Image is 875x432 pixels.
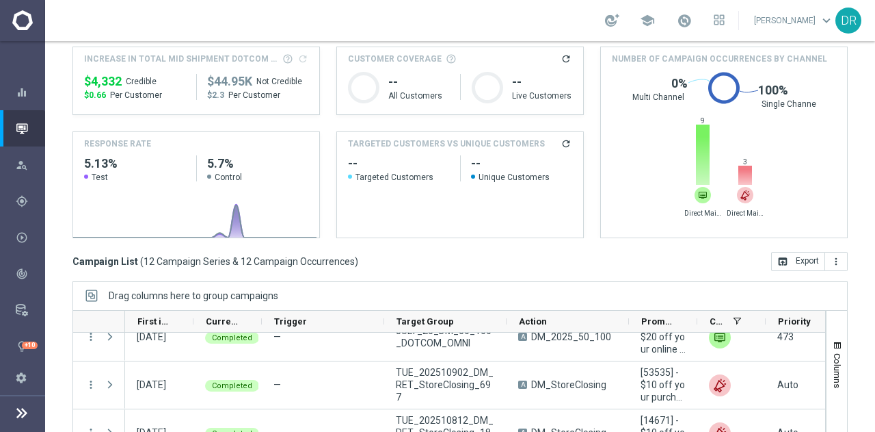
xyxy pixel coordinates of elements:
[15,232,45,243] button: play_circle_outline Execute
[273,331,281,342] span: —
[518,381,527,389] span: A
[205,331,259,344] colored-tag: Completed
[641,316,674,327] span: Promotions
[737,187,753,203] img: na.svg
[16,304,44,316] div: Data Studio
[561,53,571,64] i: refresh
[835,8,861,34] div: DR
[727,209,764,218] span: Direct Mail - Source4
[512,90,573,101] p: Live Customers
[753,10,835,31] a: [PERSON_NAME]keyboard_arrow_down
[709,374,731,396] img: Direct Mail - Source4
[560,138,572,150] button: refresh
[110,90,162,101] span: Per Customer
[531,331,611,343] span: DM_2025_50_100
[15,371,27,383] i: settings
[684,209,722,218] span: Direct Mail – Spire
[274,316,307,327] span: Trigger
[771,252,825,271] button: open_in_browser Export
[831,256,842,267] i: more_vert
[777,379,798,390] span: Auto
[15,268,45,279] button: track_changes Analyze
[612,53,827,65] span: Number of campaign occurrences by channel
[560,53,572,65] button: refresh
[85,331,97,343] button: more_vert
[228,90,280,101] span: Per Customer
[73,314,125,361] div: Press SPACE to select this row.
[388,74,449,90] h1: --
[73,361,125,409] div: Press SPACE to select this row.
[7,359,36,396] div: Settings
[771,255,848,266] multiple-options-button: Export to CSV
[348,138,545,150] h4: TARGETED CUSTOMERS VS UNIQUE CUSTOMERS
[85,379,97,391] button: more_vert
[144,255,355,268] span: 12 Campaign Series & 12 Campaign Occurrences
[215,172,242,183] span: Control
[396,316,454,327] span: Target Group
[206,316,239,327] span: Current Status
[207,90,224,101] span: $2.3
[72,255,358,268] h3: Campaign List
[396,325,495,349] span: JULY_25_DM_50_100_DOTCOM_OMNI
[777,331,794,342] span: 473
[695,116,710,125] span: 9
[22,342,38,349] div: +10
[15,160,45,170] button: person_search Explore
[348,53,442,65] span: Customer Coverage
[15,341,45,352] div: lightbulb Optibot +10
[778,316,811,327] span: Priority
[212,381,252,390] span: Completed
[641,318,686,355] span: [44401] - $20 off your online order of $80 or more.
[16,340,28,353] i: lightbulb
[762,99,818,110] span: Single Channel
[16,74,44,110] div: Dashboard
[531,379,606,391] span: DM_StoreClosing
[16,195,44,207] div: Plan
[15,196,45,207] button: gps_fixed Plan
[205,379,259,392] colored-tag: Completed
[137,379,166,391] div: 19 Jul 2025, Saturday
[561,138,571,149] i: refresh
[709,327,731,348] img: Direct Mail – Spire
[16,86,28,99] i: equalizer
[137,331,166,343] div: 21 Jul 2025, Monday
[355,255,358,268] span: )
[273,379,281,390] span: —
[471,155,572,172] h2: empty
[777,256,788,267] i: open_in_browser
[16,195,28,207] i: gps_fixed
[16,159,28,171] i: person_search
[632,92,684,103] span: Multi Channel
[109,290,278,301] div: Row Groups
[15,87,45,98] button: equalizer Dashboard
[348,155,449,172] h2: empty
[92,172,108,183] span: Test
[84,90,106,101] span: $0.66
[641,366,686,403] span: [53535] - $10 off your purchase of $20 or more.
[137,316,170,327] span: First in Range
[695,187,711,203] div: Direct Mail – Spire
[388,90,449,101] p: All Customers
[16,110,44,147] div: Mission Control
[15,305,45,316] button: Data Studio
[16,268,44,280] div: Analyze
[819,13,834,28] span: keyboard_arrow_down
[15,123,45,134] button: Mission Control
[671,75,688,92] span: 0%
[207,73,252,90] span: $44,948
[16,159,44,171] div: Explore
[695,187,711,203] img: website.svg
[212,333,252,342] span: Completed
[140,255,144,268] span: (
[825,252,848,271] button: more_vert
